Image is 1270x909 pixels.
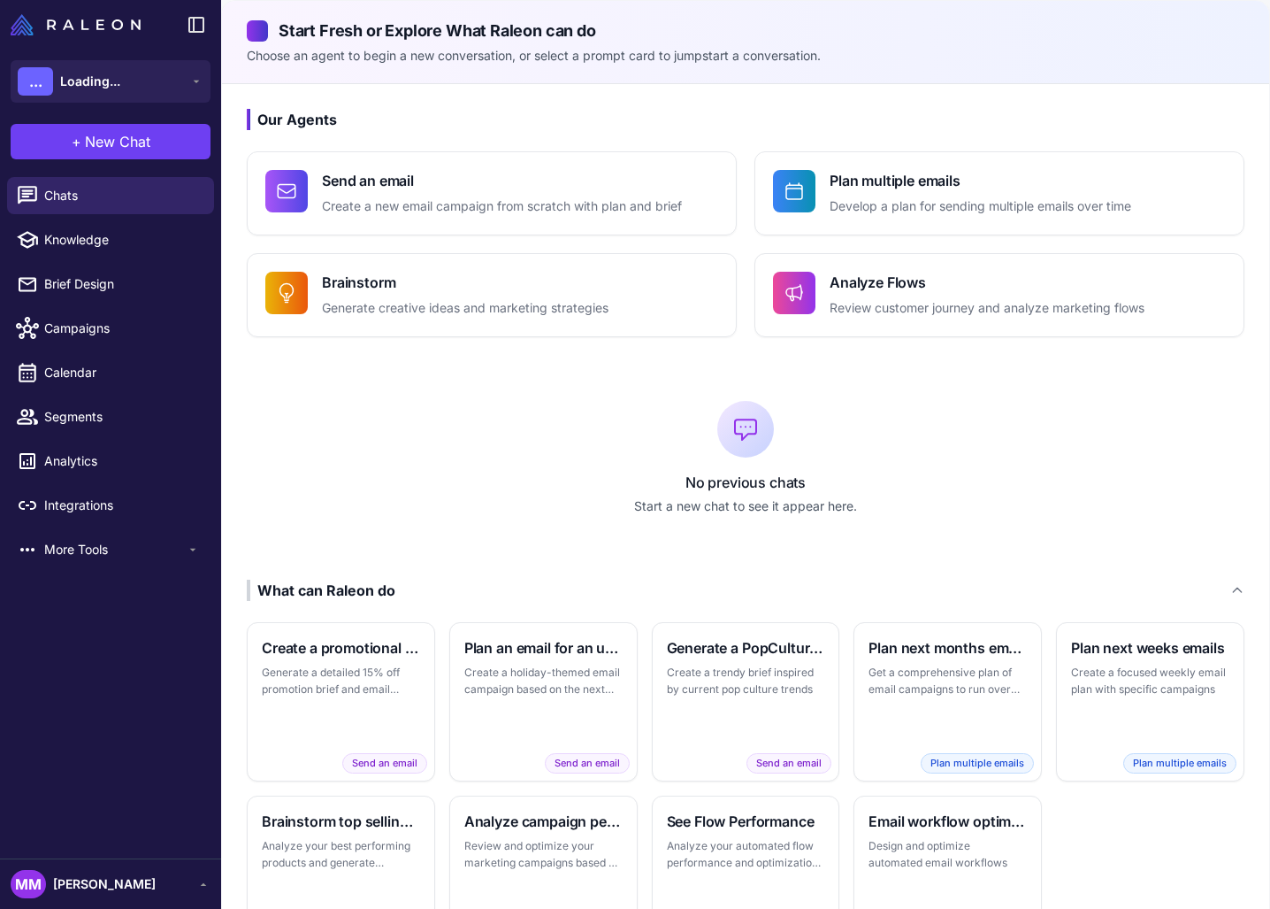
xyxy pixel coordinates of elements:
[44,496,200,515] span: Integrations
[247,19,1244,42] h2: Start Fresh or Explore What Raleon can do
[11,14,148,35] a: Raleon Logo
[247,497,1244,516] p: Start a new chat to see it appear here.
[667,664,825,698] p: Create a trendy brief inspired by current pop culture trends
[44,186,200,205] span: Chats
[322,272,608,293] h4: Brainstorm
[247,151,737,235] button: Send an emailCreate a new email campaign from scratch with plan and brief
[262,811,420,832] h3: Brainstorm top selling products
[342,753,427,774] span: Send an email
[247,109,1244,130] h3: Our Agents
[464,811,623,832] h3: Analyze campaign performance
[72,131,81,152] span: +
[247,46,1244,65] p: Choose an agent to begin a new conversation, or select a prompt card to jumpstart a conversation.
[853,622,1042,782] button: Plan next months emailsGet a comprehensive plan of email campaigns to run over the next monthPlan...
[754,151,1244,235] button: Plan multiple emailsDevelop a plan for sending multiple emails over time
[247,253,737,337] button: BrainstormGenerate creative ideas and marketing strategies
[322,196,682,217] p: Create a new email campaign from scratch with plan and brief
[868,637,1027,659] h3: Plan next months emails
[545,753,630,774] span: Send an email
[44,451,200,471] span: Analytics
[322,298,608,319] p: Generate creative ideas and marketing strategies
[7,221,214,258] a: Knowledge
[322,170,682,191] h4: Send an email
[11,870,46,898] div: MM
[667,811,825,832] h3: See Flow Performance
[868,811,1027,832] h3: Email workflow optimization
[868,837,1027,872] p: Design and optimize automated email workflows
[247,580,395,601] div: What can Raleon do
[1056,622,1244,782] button: Plan next weeks emailsCreate a focused weekly email plan with specific campaignsPlan multiple emails
[44,540,186,559] span: More Tools
[7,177,214,214] a: Chats
[7,310,214,347] a: Campaigns
[1071,664,1229,698] p: Create a focused weekly email plan with specific campaigns
[7,443,214,480] a: Analytics
[921,753,1034,774] span: Plan multiple emails
[262,637,420,659] h3: Create a promotional brief and email
[11,60,210,103] button: ...Loading...
[44,363,200,382] span: Calendar
[830,170,1131,191] h4: Plan multiple emails
[830,196,1131,217] p: Develop a plan for sending multiple emails over time
[11,124,210,159] button: +New Chat
[868,664,1027,698] p: Get a comprehensive plan of email campaigns to run over the next month
[7,487,214,524] a: Integrations
[464,837,623,872] p: Review and optimize your marketing campaigns based on data
[7,398,214,435] a: Segments
[247,622,435,782] button: Create a promotional brief and emailGenerate a detailed 15% off promotion brief and email designS...
[7,266,214,303] a: Brief Design
[830,272,1144,293] h4: Analyze Flows
[262,837,420,872] p: Analyze your best performing products and generate marketing ideas
[11,14,141,35] img: Raleon Logo
[464,637,623,659] h3: Plan an email for an upcoming holiday
[247,472,1244,493] p: No previous chats
[1071,637,1229,659] h3: Plan next weeks emails
[464,664,623,698] p: Create a holiday-themed email campaign based on the next major holiday
[18,67,53,96] div: ...
[830,298,1144,319] p: Review customer journey and analyze marketing flows
[754,253,1244,337] button: Analyze FlowsReview customer journey and analyze marketing flows
[746,753,831,774] span: Send an email
[85,131,150,152] span: New Chat
[7,354,214,391] a: Calendar
[449,622,638,782] button: Plan an email for an upcoming holidayCreate a holiday-themed email campaign based on the next maj...
[44,319,200,338] span: Campaigns
[53,874,156,894] span: [PERSON_NAME]
[44,230,200,250] span: Knowledge
[1123,753,1236,774] span: Plan multiple emails
[652,622,840,782] button: Generate a PopCulture themed briefCreate a trendy brief inspired by current pop culture trendsSen...
[60,72,120,91] span: Loading...
[262,664,420,698] p: Generate a detailed 15% off promotion brief and email design
[667,637,825,659] h3: Generate a PopCulture themed brief
[667,837,825,872] p: Analyze your automated flow performance and optimization opportunities
[44,407,200,427] span: Segments
[44,274,200,294] span: Brief Design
